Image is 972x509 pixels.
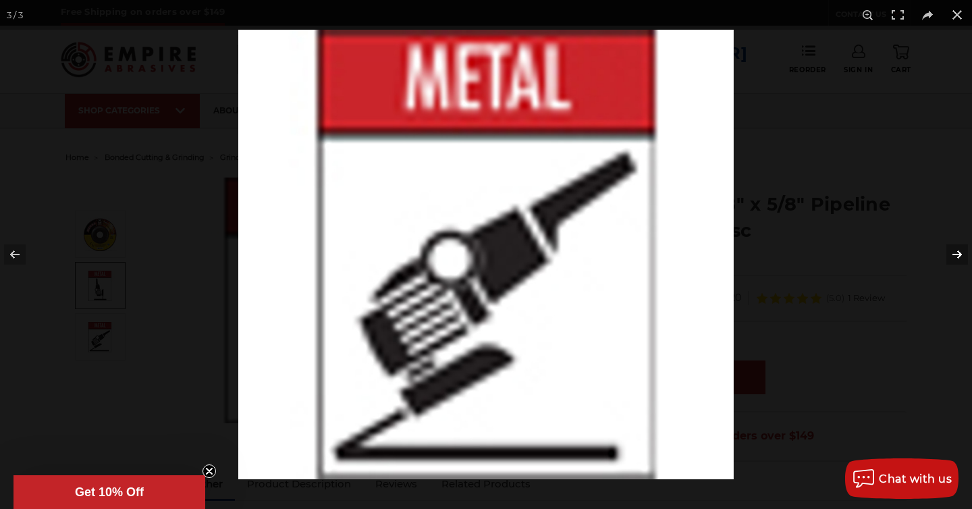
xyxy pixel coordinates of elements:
[879,473,952,485] span: Chat with us
[845,458,959,499] button: Chat with us
[238,30,734,479] img: Cutting_or_Grinding_Disc_Grinding_Symbol__53443.1570197531.jpg
[925,221,972,288] button: Next (arrow right)
[13,475,205,509] div: Get 10% OffClose teaser
[202,464,216,478] button: Close teaser
[75,485,144,499] span: Get 10% Off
